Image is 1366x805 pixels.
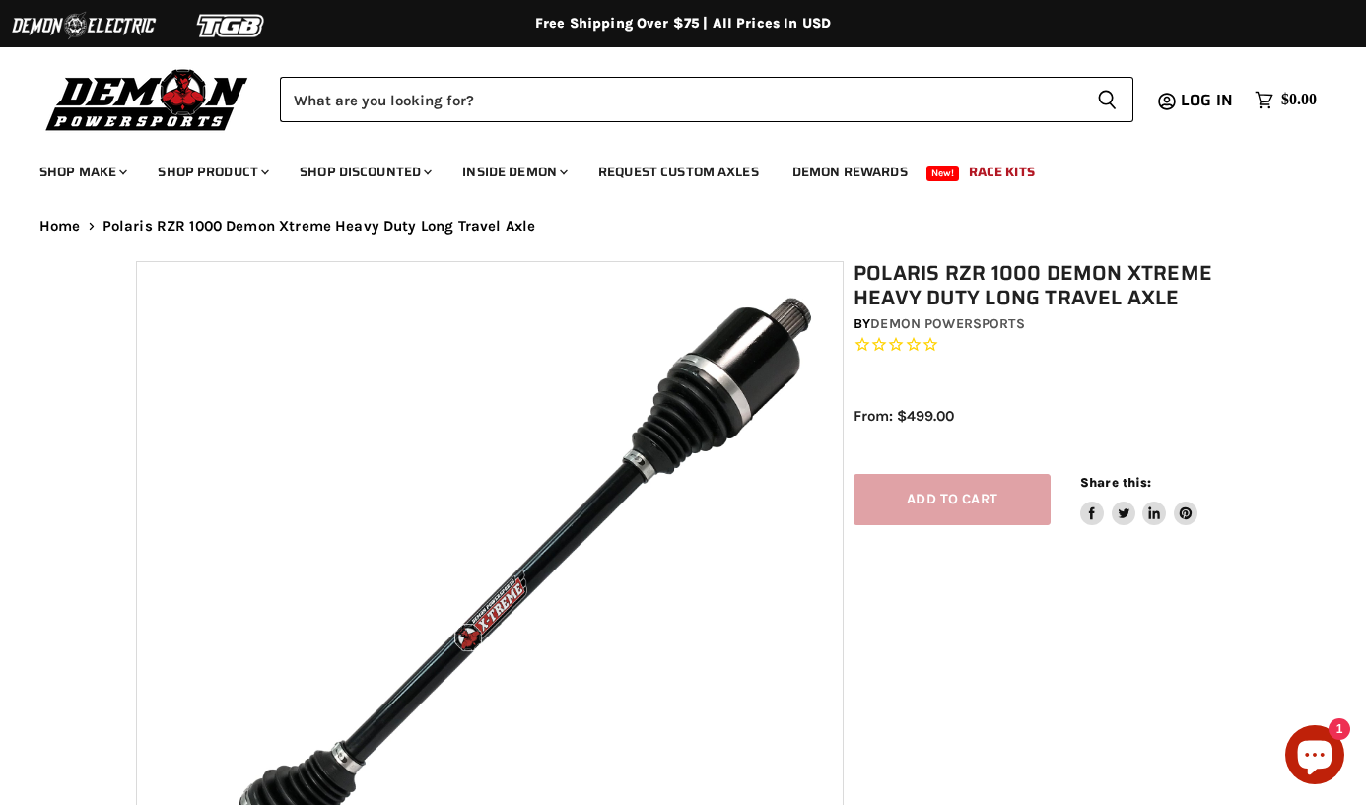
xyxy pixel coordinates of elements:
form: Product [280,77,1133,122]
a: Inside Demon [447,152,580,192]
span: Log in [1181,88,1233,112]
span: Polaris RZR 1000 Demon Xtreme Heavy Duty Long Travel Axle [102,218,536,235]
aside: Share this: [1080,474,1197,526]
span: Rated 0.0 out of 5 stars 0 reviews [854,335,1240,356]
a: Demon Rewards [778,152,922,192]
ul: Main menu [25,144,1312,192]
button: Search [1081,77,1133,122]
a: Request Custom Axles [583,152,774,192]
img: TGB Logo 2 [158,7,306,44]
span: Share this: [1080,475,1151,490]
img: Demon Electric Logo 2 [10,7,158,44]
h1: Polaris RZR 1000 Demon Xtreme Heavy Duty Long Travel Axle [854,261,1240,310]
a: Shop Make [25,152,139,192]
a: $0.00 [1245,86,1327,114]
a: Home [39,218,81,235]
a: Demon Powersports [870,315,1024,332]
span: From: $499.00 [854,407,954,425]
a: Log in [1172,92,1245,109]
span: $0.00 [1281,91,1317,109]
a: Shop Discounted [285,152,444,192]
a: Race Kits [954,152,1050,192]
div: by [854,313,1240,335]
span: New! [926,166,960,181]
img: Demon Powersports [39,64,255,134]
a: Shop Product [143,152,281,192]
input: Search [280,77,1081,122]
inbox-online-store-chat: Shopify online store chat [1279,725,1350,789]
